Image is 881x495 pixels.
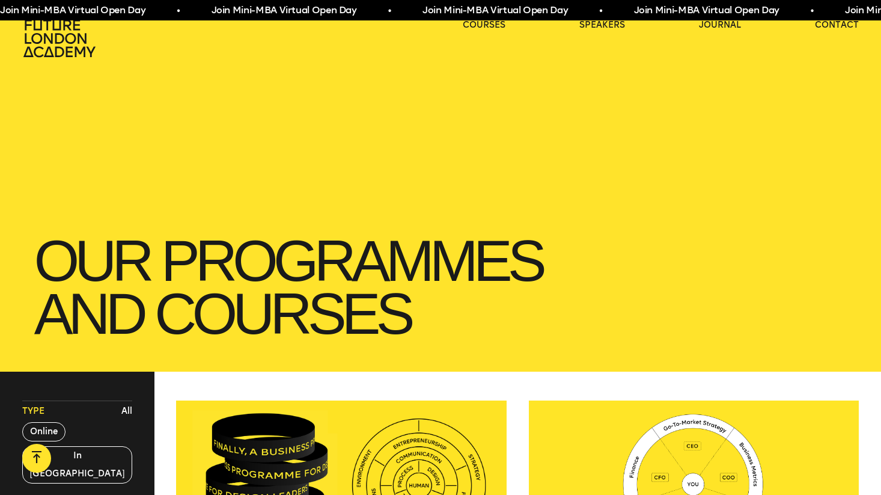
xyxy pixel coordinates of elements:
button: All [118,402,135,420]
a: contact [815,19,859,31]
span: • [388,4,391,18]
span: • [811,4,814,18]
span: • [177,4,180,18]
a: courses [463,19,505,31]
button: Online [22,422,66,441]
h1: our Programmes and courses [22,223,859,352]
button: In [GEOGRAPHIC_DATA] [22,446,133,484]
a: speakers [579,19,625,31]
span: Type [22,405,44,417]
a: journal [699,19,741,31]
span: • [599,4,602,18]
